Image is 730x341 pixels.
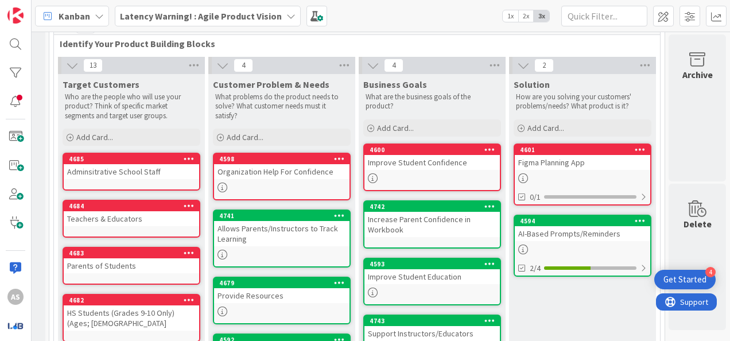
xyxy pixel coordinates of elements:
div: HS Students (Grades 9-10 Only) (Ages; [DEMOGRAPHIC_DATA] [64,305,199,331]
span: Support [24,2,52,15]
div: 4593 [370,260,500,268]
div: 4593 [364,259,500,269]
span: 0/1 [530,191,541,203]
div: 4 [705,267,716,277]
span: 4 [234,59,253,72]
div: Organization Help For Confidence [214,164,350,179]
div: 4601 [515,145,650,155]
span: Add Card... [377,123,414,133]
b: Latency Warning! : Agile Product Vision [120,10,282,22]
div: Archive [682,68,713,82]
span: 1x [503,10,518,22]
div: 4594 [520,217,650,225]
div: Improve Student Education [364,269,500,284]
div: 4741Allows Parents/Instructors to Track Learning [214,211,350,246]
span: Kanban [59,9,90,23]
div: 4743Support Instructors/Educators [364,316,500,341]
div: 4594 [515,216,650,226]
div: 4741 [214,211,350,221]
span: Add Card... [527,123,564,133]
span: 2 [534,59,554,72]
div: Increase Parent Confidence in Workbook [364,212,500,237]
div: AS [7,289,24,305]
span: 4 [384,59,403,72]
span: Add Card... [227,132,263,142]
p: Who are the people who will use your product? Think of specific market segments and target user g... [65,92,198,121]
div: Get Started [663,274,706,285]
p: What are the business goals of the product? [366,92,499,111]
span: 2/4 [530,262,541,274]
div: 4742 [364,201,500,212]
div: 4600 [370,146,500,154]
div: 4679 [219,279,350,287]
div: 4682 [69,296,199,304]
div: 4743 [370,317,500,325]
div: Support Instructors/Educators [364,326,500,341]
input: Quick Filter... [561,6,647,26]
div: Teachers & Educators [64,211,199,226]
span: 13 [83,59,103,72]
span: Identify Your Product Building Blocks [60,38,646,49]
div: 4601 [520,146,650,154]
div: Open Get Started checklist, remaining modules: 4 [654,270,716,289]
span: Add Card... [76,132,113,142]
div: 4679 [214,278,350,288]
img: avatar [7,317,24,334]
div: 4685 [64,154,199,164]
div: 4743 [364,316,500,326]
div: 4682 [64,295,199,305]
div: 4684Teachers & Educators [64,201,199,226]
div: 4742Increase Parent Confidence in Workbook [364,201,500,237]
div: 4598 [219,155,350,163]
div: 4593Improve Student Education [364,259,500,284]
div: Parents of Students [64,258,199,273]
div: 4685 [69,155,199,163]
p: How are you solving your customers' problems/needs? What product is it? [516,92,649,111]
div: 4683 [64,248,199,258]
span: 2x [518,10,534,22]
img: Visit kanbanzone.com [7,7,24,24]
div: Improve Student Confidence [364,155,500,170]
div: 4741 [219,212,350,220]
div: 4594AI-Based Prompts/Reminders [515,216,650,241]
div: 4742 [370,203,500,211]
div: 4684 [64,201,199,211]
div: 4683Parents of Students [64,248,199,273]
span: Target Customers [63,79,139,90]
div: Delete [684,217,712,231]
div: 4601Figma Planning App [515,145,650,170]
div: 4600Improve Student Confidence [364,145,500,170]
span: Solution [514,79,550,90]
div: Figma Planning App [515,155,650,170]
div: 4679Provide Resources [214,278,350,303]
span: Business Goals [363,79,427,90]
div: 4598 [214,154,350,164]
div: 4682HS Students (Grades 9-10 Only) (Ages; [DEMOGRAPHIC_DATA] [64,295,199,331]
span: Customer Problem & Needs [213,79,329,90]
div: 4600 [364,145,500,155]
span: 3x [534,10,549,22]
p: What problems do the product needs to solve? What customer needs must it satisfy? [215,92,348,121]
div: Provide Resources [214,288,350,303]
div: AI-Based Prompts/Reminders [515,226,650,241]
div: 4598Organization Help For Confidence [214,154,350,179]
div: 4685Adminsitrative School Staff [64,154,199,179]
div: 4683 [69,249,199,257]
div: Allows Parents/Instructors to Track Learning [214,221,350,246]
div: 4684 [69,202,199,210]
div: Adminsitrative School Staff [64,164,199,179]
